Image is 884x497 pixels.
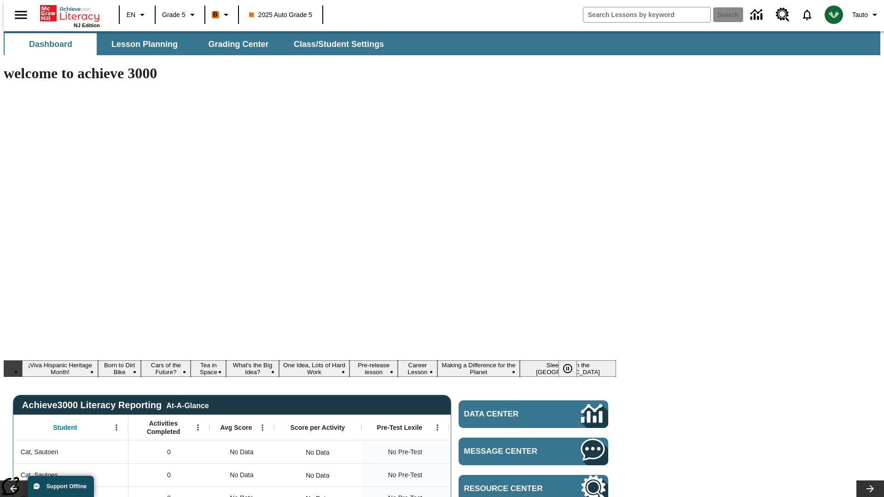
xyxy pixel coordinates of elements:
[388,447,422,457] span: No Pre-Test, Cat, Sautoen
[437,360,520,377] button: Slide 9 Making a Difference for the Planet
[158,6,202,23] button: Grade: Grade 5, Select a grade
[377,423,423,432] span: Pre-Test Lexile
[4,65,616,82] h1: welcome to achieve 3000
[208,39,268,50] span: Grading Center
[192,33,285,55] button: Grading Center
[256,421,269,434] button: Open Menu
[21,447,58,457] span: Cat, Sautoen
[301,466,334,485] div: No Data, Cat, Sautoes
[167,447,171,457] span: 0
[40,3,100,28] div: Home
[220,423,252,432] span: Avg Score
[141,360,191,377] button: Slide 3 Cars of the Future?
[856,480,884,497] button: Lesson carousel, Next
[225,466,258,485] span: No Data
[294,39,384,50] span: Class/Student Settings
[226,360,279,377] button: Slide 5 What's the Big Idea?
[74,23,100,28] span: NJ Edition
[166,400,209,410] div: At-A-Glance
[349,360,398,377] button: Slide 7 Pre-release lesson
[249,10,313,20] span: 2025 Auto Grade 5
[464,410,550,419] span: Data Center
[464,447,553,456] span: Message Center
[849,6,884,23] button: Profile/Settings
[795,3,819,27] a: Notifications
[459,438,608,465] a: Message Center
[127,10,135,20] span: EN
[291,423,345,432] span: Score per Activity
[301,443,334,462] div: No Data, Cat, Sautoen
[22,400,209,410] span: Achieve3000 Literacy Reporting
[558,360,577,377] button: Pause
[388,470,422,480] span: No Pre-Test, Cat, Sautoes
[825,6,843,24] img: avatar image
[111,39,178,50] span: Lesson Planning
[7,1,35,29] button: Open side menu
[133,419,194,436] span: Activities Completed
[5,33,97,55] button: Dashboard
[21,470,58,480] span: Cat, Sautoes
[28,476,94,497] button: Support Offline
[98,360,141,377] button: Slide 2 Born to Dirt Bike
[430,421,444,434] button: Open Menu
[167,470,171,480] span: 0
[279,360,349,377] button: Slide 6 One Idea, Lots of Hard Work
[464,484,553,493] span: Resource Center
[53,423,77,432] span: Student
[209,440,274,463] div: No Data, Cat, Sautoen
[29,39,72,50] span: Dashboard
[209,463,274,486] div: No Data, Cat, Sautoes
[852,10,868,20] span: Tauto
[819,3,849,27] button: Select a new avatar
[110,421,123,434] button: Open Menu
[208,6,235,23] button: Boost Class color is orange. Change class color
[22,360,98,377] button: Slide 1 ¡Viva Hispanic Heritage Month!
[745,2,770,28] a: Data Center
[225,443,258,462] span: No Data
[191,360,226,377] button: Slide 4 Tea in Space
[398,360,437,377] button: Slide 8 Career Lesson
[4,31,880,55] div: SubNavbar
[558,360,586,377] div: Pause
[520,360,616,377] button: Slide 10 Sleepless in the Animal Kingdom
[40,4,100,23] a: Home
[162,10,186,20] span: Grade 5
[213,9,218,20] span: B
[128,463,209,486] div: 0, Cat, Sautoes
[191,421,205,434] button: Open Menu
[99,33,191,55] button: Lesson Planning
[286,33,391,55] button: Class/Student Settings
[770,2,795,27] a: Resource Center, Will open in new tab
[122,6,152,23] button: Language: EN, Select a language
[459,400,608,428] a: Data Center
[4,33,392,55] div: SubNavbar
[47,483,87,490] span: Support Offline
[128,440,209,463] div: 0, Cat, Sautoen
[583,7,710,22] input: search field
